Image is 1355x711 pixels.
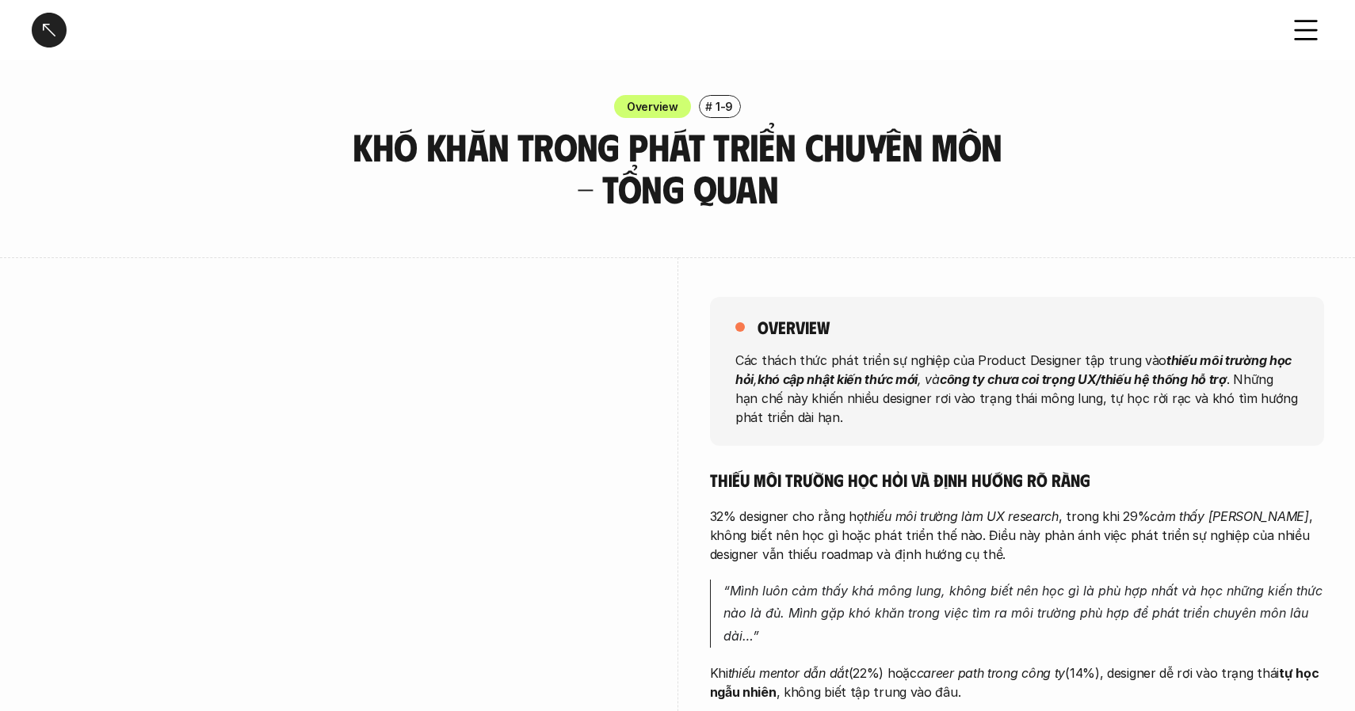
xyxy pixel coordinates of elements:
strong: thiếu môi trường học hỏi [735,352,1295,386]
strong: tự học ngẫu nhiên [710,665,1322,700]
h3: Khó khăn trong phát triển chuyên môn - Tổng quan [341,126,1014,210]
p: 1-9 [716,98,733,115]
em: thiếu môi trường làm UX research [864,508,1058,524]
p: 32% designer cho rằng họ , trong khi 29% , không biết nên học gì hoặc phát triển thế nào. Điều nà... [710,507,1324,564]
p: Các thách thức phát triển sự nghiệp của Product Designer tập trung vào . Những hạn chế này khiến ... [735,350,1299,426]
em: career path trong công ty [917,665,1066,681]
em: , , và [735,352,1295,386]
em: “Mình luôn cảm thấy khá mông lung, không biết nên học gì là phù hợp nhất và học những kiến thức n... [723,583,1326,644]
strong: khó cập nhật kiến thức mới [757,371,917,386]
strong: công ty chưa coi trọng UX/thiếu hệ thống hỗ trợ [939,371,1226,386]
em: cảm thấy [PERSON_NAME] [1150,508,1308,524]
h5: Thiếu môi trường học hỏi và định hướng rõ ràng [710,469,1324,491]
p: Overview [627,98,678,115]
h6: # [705,101,712,112]
em: thiếu mentor dẫn dắt [728,665,849,681]
h5: overview [758,316,830,338]
p: Khi (22%) hoặc (14%), designer dễ rơi vào trạng thái , không biết tập trung vào đâu. [710,663,1324,701]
